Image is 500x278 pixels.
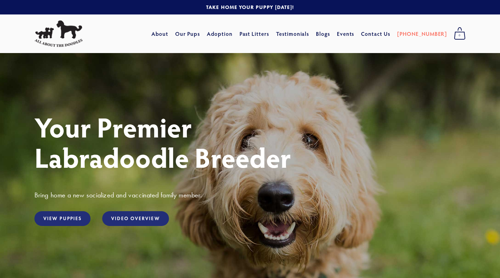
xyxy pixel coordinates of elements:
[34,191,466,199] h3: Bring home a new socialized and vaccinated family member.
[34,20,83,47] img: All About The Doodles
[207,28,233,40] a: Adoption
[240,30,269,37] a: Past Litters
[454,31,466,40] span: 0
[450,25,469,42] a: 0 items in cart
[151,28,168,40] a: About
[34,112,466,172] h1: Your Premier Labradoodle Breeder
[337,28,354,40] a: Events
[361,28,390,40] a: Contact Us
[102,211,169,226] a: Video Overview
[34,211,91,226] a: View Puppies
[316,28,330,40] a: Blogs
[397,28,447,40] a: [PHONE_NUMBER]
[276,28,309,40] a: Testimonials
[175,28,200,40] a: Our Pups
